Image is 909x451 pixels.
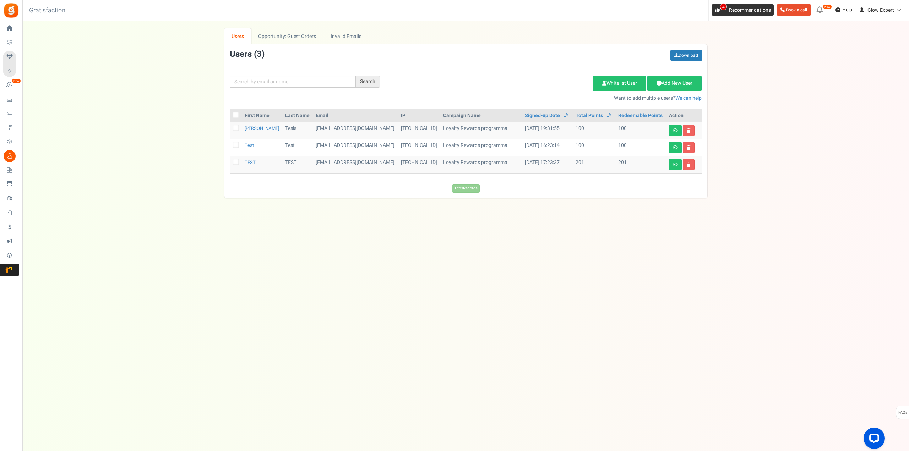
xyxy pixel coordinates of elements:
[398,122,440,139] td: [TECHNICAL_ID]
[440,139,522,156] td: Loyalty Rewards programma
[251,28,323,44] a: Opportunity: Guest Orders
[867,6,894,14] span: Glow Expert
[593,76,646,91] a: Whitelist User
[673,145,678,150] i: View details
[673,163,678,167] i: View details
[712,4,774,16] a: 4 Recommendations
[398,139,440,156] td: [TECHNICAL_ID]
[257,48,262,60] span: 3
[440,156,522,173] td: Loyalty Rewards programma
[670,50,702,61] a: Download
[245,142,254,149] a: Test
[282,139,313,156] td: Test
[840,6,852,13] span: Help
[440,109,522,122] th: Campaign Name
[777,4,811,16] a: Book a call
[282,156,313,173] td: TEST
[224,28,251,44] a: Users
[576,112,603,119] a: Total Points
[687,145,691,150] i: Delete user
[3,2,19,18] img: Gratisfaction
[245,159,256,166] a: TEST
[230,76,356,88] input: Search by email or name
[615,139,666,156] td: 100
[3,79,19,91] a: New
[898,406,908,419] span: FAQs
[522,139,572,156] td: [DATE] 16:23:14
[687,128,691,133] i: Delete user
[440,122,522,139] td: Loyalty Rewards programma
[573,156,615,173] td: 201
[615,122,666,139] td: 100
[522,122,572,139] td: [DATE] 19:31:55
[833,4,855,16] a: Help
[522,156,572,173] td: [DATE] 17:23:37
[391,95,702,102] p: Want to add multiple users?
[720,3,727,10] span: 4
[21,4,73,18] h3: Gratisfaction
[675,94,702,102] a: We can help
[687,163,691,167] i: Delete user
[666,109,702,122] th: Action
[356,76,380,88] div: Search
[313,109,398,122] th: Email
[313,122,398,139] td: administrator
[823,4,832,9] em: New
[615,156,666,173] td: 201
[282,109,313,122] th: Last Name
[313,156,398,173] td: administrator
[647,76,702,91] a: Add New User
[12,78,21,83] em: New
[573,139,615,156] td: 100
[618,112,663,119] a: Redeemable Points
[573,122,615,139] td: 100
[313,139,398,156] td: administrator
[525,112,560,119] a: Signed-up Date
[230,50,265,59] h3: Users ( )
[242,109,282,122] th: First Name
[673,128,678,133] i: View details
[398,156,440,173] td: [TECHNICAL_ID]
[729,6,771,14] span: Recommendations
[282,122,313,139] td: Tesla
[245,125,279,132] a: [PERSON_NAME]
[323,28,369,44] a: Invalid Emails
[398,109,440,122] th: IP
